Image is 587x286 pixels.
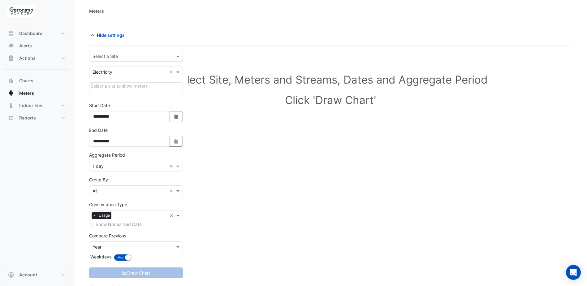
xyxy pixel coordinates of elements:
app-icon: Indoor Env [8,102,14,109]
h1: Select Site, Meters and Streams, Dates and Aggregate Period [99,73,562,86]
span: Reports [19,115,36,121]
span: Clear [170,212,175,219]
span: Indoor Env [19,102,42,109]
label: Start Date [89,102,110,109]
div: Open Intercom Messenger [566,265,581,280]
label: Aggregate Period [89,152,125,158]
span: Alerts [19,43,32,49]
span: Dashboard [19,30,43,37]
span: Account [19,272,37,278]
label: Consumption Type [89,201,127,208]
div: Select meters or streams to enable normalisation [89,221,183,227]
app-icon: Dashboard [8,30,14,37]
button: Reports [5,112,69,124]
app-icon: Alerts [8,43,14,49]
label: Weekdays: [89,253,113,260]
fa-icon: Select Date [174,114,179,119]
span: Meters [19,90,34,96]
label: End Date [89,127,108,133]
button: Actions [5,52,69,64]
button: Hide settings [89,30,129,41]
app-icon: Reports [8,115,14,121]
img: Company Logo [7,5,35,17]
label: Compare Previous [89,232,126,239]
span: Actions [19,55,36,61]
h1: Click 'Draw Chart' [99,93,562,106]
app-icon: Meters [8,90,14,96]
label: Show Normalised Data [96,221,142,227]
label: Group By [89,176,108,183]
app-icon: Actions [8,55,14,61]
button: Meters [5,87,69,99]
button: Account [5,269,69,281]
button: Charts [5,75,69,87]
button: Indoor Env [5,99,69,112]
button: Alerts [5,40,69,52]
span: × [92,212,97,219]
span: Usage [97,212,111,219]
div: Click Update or Cancel in Details panel [89,82,183,97]
div: Meters [89,8,104,14]
app-icon: Charts [8,78,14,84]
fa-icon: Select Date [174,139,179,144]
span: Clear [170,69,175,75]
span: Clear [170,163,175,169]
span: Hide settings [97,32,125,38]
span: Charts [19,78,33,84]
span: Clear [170,188,175,194]
button: Dashboard [5,27,69,40]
